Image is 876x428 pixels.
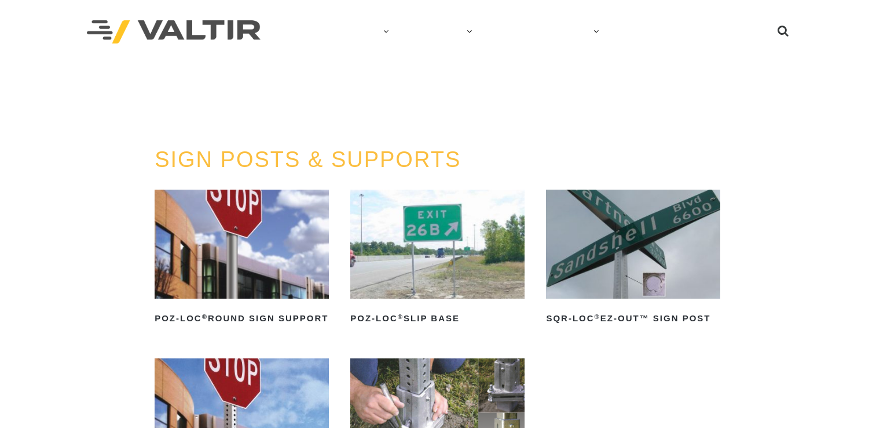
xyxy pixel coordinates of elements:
[595,313,600,320] sup: ®
[546,190,720,328] a: SQR-LOC®EZ-Out™ Sign Post
[400,20,484,43] a: PRODUCTS
[611,20,676,43] a: CONTACT
[533,20,611,43] a: CAREERS
[546,309,720,328] h2: SQR-LOC EZ-Out™ Sign Post
[398,313,404,320] sup: ®
[350,309,525,328] h2: POZ-LOC Slip Base
[155,147,461,172] a: SIGN POSTS & SUPPORTS
[155,190,329,328] a: POZ-LOC®Round Sign Support
[202,313,208,320] sup: ®
[87,20,261,44] img: Valtir
[350,190,525,328] a: POZ-LOC®Slip Base
[321,20,400,43] a: COMPANY
[155,309,329,328] h2: POZ-LOC Round Sign Support
[484,20,533,43] a: NEWS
